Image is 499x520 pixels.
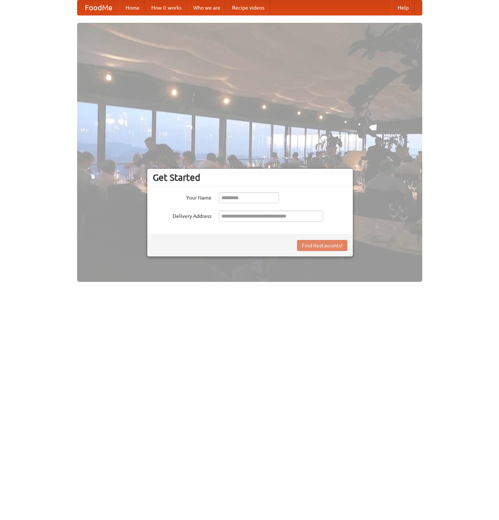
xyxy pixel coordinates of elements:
[153,192,211,201] label: Your Name
[297,240,347,251] button: Find Restaurants!
[226,0,270,15] a: Recipe videos
[153,211,211,220] label: Delivery Address
[77,0,120,15] a: FoodMe
[120,0,145,15] a: Home
[153,172,347,183] h3: Get Started
[187,0,226,15] a: Who we are
[392,0,415,15] a: Help
[145,0,187,15] a: How it works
